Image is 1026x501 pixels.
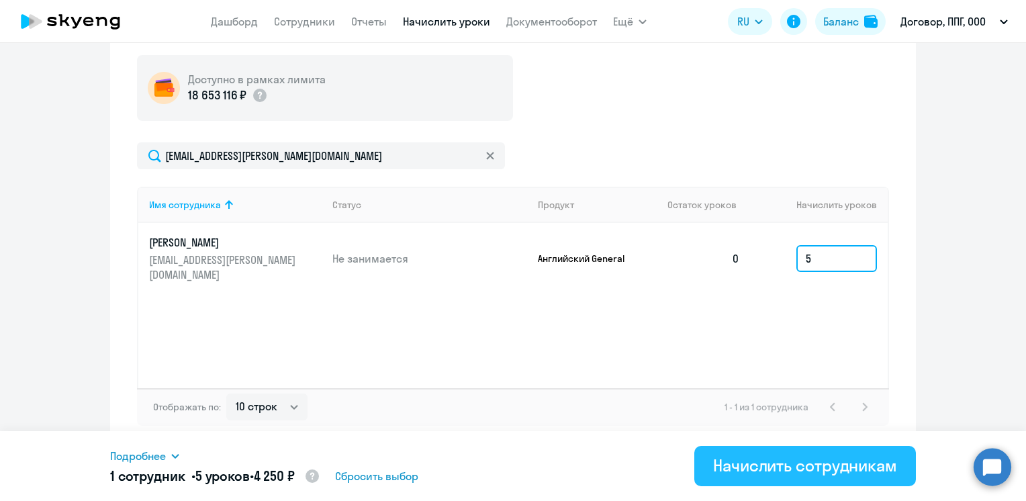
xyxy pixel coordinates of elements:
[713,455,897,476] div: Начислить сотрудникам
[274,15,335,28] a: Сотрудники
[335,468,418,484] span: Сбросить выбор
[751,187,888,223] th: Начислить уроков
[894,5,1015,38] button: Договор, ППГ, ООО
[332,251,527,266] p: Не занимается
[188,72,326,87] h5: Доступно в рамках лимита
[195,467,250,484] span: 5 уроков
[188,87,246,104] p: 18 653 116 ₽
[137,142,505,169] input: Поиск по имени, email, продукту или статусу
[149,199,221,211] div: Имя сотрудника
[110,467,320,487] h5: 1 сотрудник • •
[149,235,322,282] a: [PERSON_NAME][EMAIL_ADDRESS][PERSON_NAME][DOMAIN_NAME]
[506,15,597,28] a: Документооборот
[823,13,859,30] div: Баланс
[657,223,751,294] td: 0
[725,401,808,413] span: 1 - 1 из 1 сотрудника
[667,199,751,211] div: Остаток уроков
[149,253,299,282] p: [EMAIL_ADDRESS][PERSON_NAME][DOMAIN_NAME]
[900,13,986,30] p: Договор, ППГ, ООО
[694,446,916,486] button: Начислить сотрудникам
[110,448,166,464] span: Подробнее
[864,15,878,28] img: balance
[254,467,295,484] span: 4 250 ₽
[351,15,387,28] a: Отчеты
[332,199,527,211] div: Статус
[403,15,490,28] a: Начислить уроки
[737,13,749,30] span: RU
[149,199,322,211] div: Имя сотрудника
[211,15,258,28] a: Дашборд
[153,401,221,413] span: Отображать по:
[538,199,657,211] div: Продукт
[667,199,737,211] span: Остаток уроков
[538,199,574,211] div: Продукт
[613,13,633,30] span: Ещё
[538,253,639,265] p: Английский General
[613,8,647,35] button: Ещё
[728,8,772,35] button: RU
[815,8,886,35] button: Балансbalance
[332,199,361,211] div: Статус
[149,235,299,250] p: [PERSON_NAME]
[148,72,180,104] img: wallet-circle.png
